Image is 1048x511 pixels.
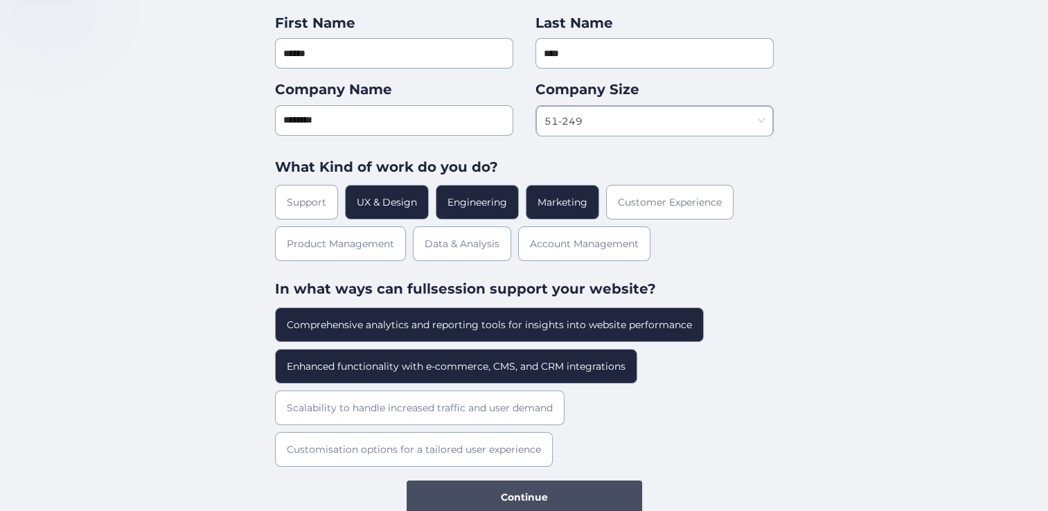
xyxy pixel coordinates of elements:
div: Support [275,185,338,219]
div: What Kind of work do you do? [275,156,774,178]
div: Comprehensive analytics and reporting tools for insights into website performance [275,307,704,342]
div: Scalability to handle increased traffic and user demand [275,391,565,425]
div: In what ways can fullsession support your website? [275,278,774,300]
div: Marketing [526,185,599,219]
div: Data & Analysis [413,226,511,261]
div: First Name [275,12,513,34]
div: Enhanced functionality with e-commerce, CMS, and CRM integrations [275,349,637,384]
div: Engineering [436,185,519,219]
div: Customisation options for a tailored user experience [275,432,553,467]
div: Last Name [535,12,774,34]
div: Product Management [275,226,406,261]
div: Company Name [275,79,513,100]
div: UX & Design [345,185,429,219]
div: Account Management [518,226,650,261]
div: Customer Experience [606,185,734,219]
div: Company Size [535,79,774,100]
span: Continue [501,490,548,505]
nz-select-item: 51-249 [544,107,765,136]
